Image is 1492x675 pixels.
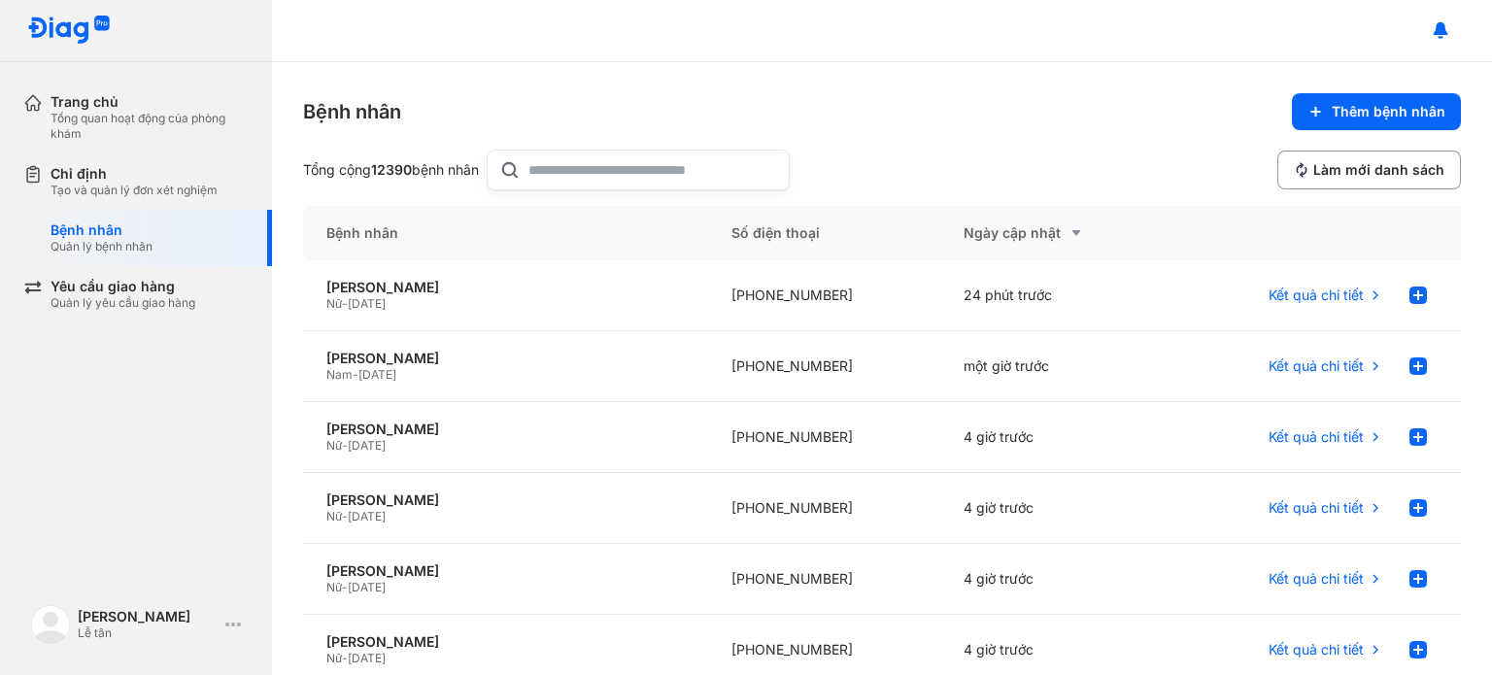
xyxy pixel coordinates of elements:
[1269,570,1364,588] span: Kết quả chi tiết
[51,239,153,254] div: Quản lý bệnh nhân
[353,367,358,382] span: -
[1269,641,1364,658] span: Kết quả chi tiết
[51,295,195,311] div: Quản lý yêu cầu giao hàng
[371,161,412,178] span: 12390
[326,580,342,594] span: Nữ
[708,331,939,402] div: [PHONE_NUMBER]
[342,296,348,311] span: -
[51,278,195,295] div: Yêu cầu giao hàng
[1269,357,1364,375] span: Kết quả chi tiết
[342,580,348,594] span: -
[348,509,386,523] span: [DATE]
[78,625,218,641] div: Lễ tân
[51,111,249,142] div: Tổng quan hoạt động của phòng khám
[326,633,685,651] div: [PERSON_NAME]
[708,473,939,544] div: [PHONE_NUMBER]
[342,438,348,453] span: -
[1313,161,1444,179] span: Làm mới danh sách
[964,221,1148,245] div: Ngày cập nhật
[342,509,348,523] span: -
[358,367,396,382] span: [DATE]
[303,206,708,260] div: Bệnh nhân
[31,605,70,644] img: logo
[348,580,386,594] span: [DATE]
[326,279,685,296] div: [PERSON_NAME]
[348,438,386,453] span: [DATE]
[27,16,111,46] img: logo
[348,296,386,311] span: [DATE]
[940,473,1171,544] div: 4 giờ trước
[303,98,401,125] div: Bệnh nhân
[1269,499,1364,517] span: Kết quả chi tiết
[342,651,348,665] span: -
[326,491,685,509] div: [PERSON_NAME]
[1269,428,1364,446] span: Kết quả chi tiết
[326,651,342,665] span: Nữ
[708,206,939,260] div: Số điện thoại
[940,402,1171,473] div: 4 giờ trước
[326,562,685,580] div: [PERSON_NAME]
[326,438,342,453] span: Nữ
[708,544,939,615] div: [PHONE_NUMBER]
[1269,287,1364,304] span: Kết quả chi tiết
[708,260,939,331] div: [PHONE_NUMBER]
[940,260,1171,331] div: 24 phút trước
[326,509,342,523] span: Nữ
[940,544,1171,615] div: 4 giờ trước
[326,296,342,311] span: Nữ
[940,331,1171,402] div: một giờ trước
[51,221,153,239] div: Bệnh nhân
[51,183,218,198] div: Tạo và quản lý đơn xét nghiệm
[303,161,479,179] div: Tổng cộng bệnh nhân
[1292,93,1461,130] button: Thêm bệnh nhân
[1332,103,1445,120] span: Thêm bệnh nhân
[78,608,218,625] div: [PERSON_NAME]
[326,350,685,367] div: [PERSON_NAME]
[51,93,249,111] div: Trang chủ
[708,402,939,473] div: [PHONE_NUMBER]
[1277,151,1461,189] button: Làm mới danh sách
[348,651,386,665] span: [DATE]
[51,165,218,183] div: Chỉ định
[326,421,685,438] div: [PERSON_NAME]
[326,367,353,382] span: Nam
